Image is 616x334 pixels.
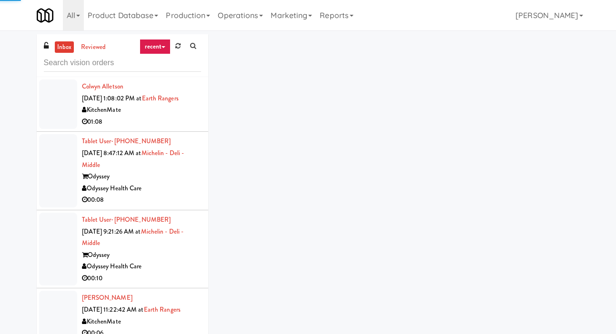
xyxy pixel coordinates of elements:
a: recent [140,39,171,54]
img: Micromart [37,7,53,24]
div: Odyssey Health Care [82,183,201,195]
span: · [PHONE_NUMBER] [111,137,171,146]
span: [DATE] 8:47:12 AM at [82,148,141,157]
span: · [PHONE_NUMBER] [111,215,171,224]
div: Odyssey [82,249,201,261]
div: 01:08 [82,116,201,128]
a: [PERSON_NAME] [82,293,132,302]
a: inbox [55,41,74,53]
a: Colwyn Alletson [82,82,124,91]
div: KitchenMate [82,104,201,116]
a: Tablet User· [PHONE_NUMBER] [82,215,171,224]
li: Tablet User· [PHONE_NUMBER][DATE] 8:47:12 AM atMichelin - Deli - MiddleOdysseyOdyssey Health Care... [37,132,208,210]
div: Odyssey Health Care [82,261,201,273]
a: Earth Rangers [144,305,181,314]
div: KitchenMate [82,316,201,328]
a: Michelin - Deli - Middle [82,148,184,169]
div: Odyssey [82,171,201,183]
li: Colwyn Alletson[DATE] 1:08:02 PM atEarth RangersKitchenMate01:08 [37,77,208,132]
a: Tablet User· [PHONE_NUMBER] [82,137,171,146]
span: [DATE] 9:21:26 AM at [82,227,141,236]
span: [DATE] 1:08:02 PM at [82,94,142,103]
input: Search vision orders [44,54,201,72]
a: reviewed [79,41,108,53]
span: [DATE] 11:22:42 AM at [82,305,144,314]
a: Earth Rangers [142,94,179,103]
div: 00:10 [82,273,201,285]
div: 00:08 [82,194,201,206]
li: Tablet User· [PHONE_NUMBER][DATE] 9:21:26 AM atMichelin - Deli - MiddleOdysseyOdyssey Health Care... [37,210,208,289]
